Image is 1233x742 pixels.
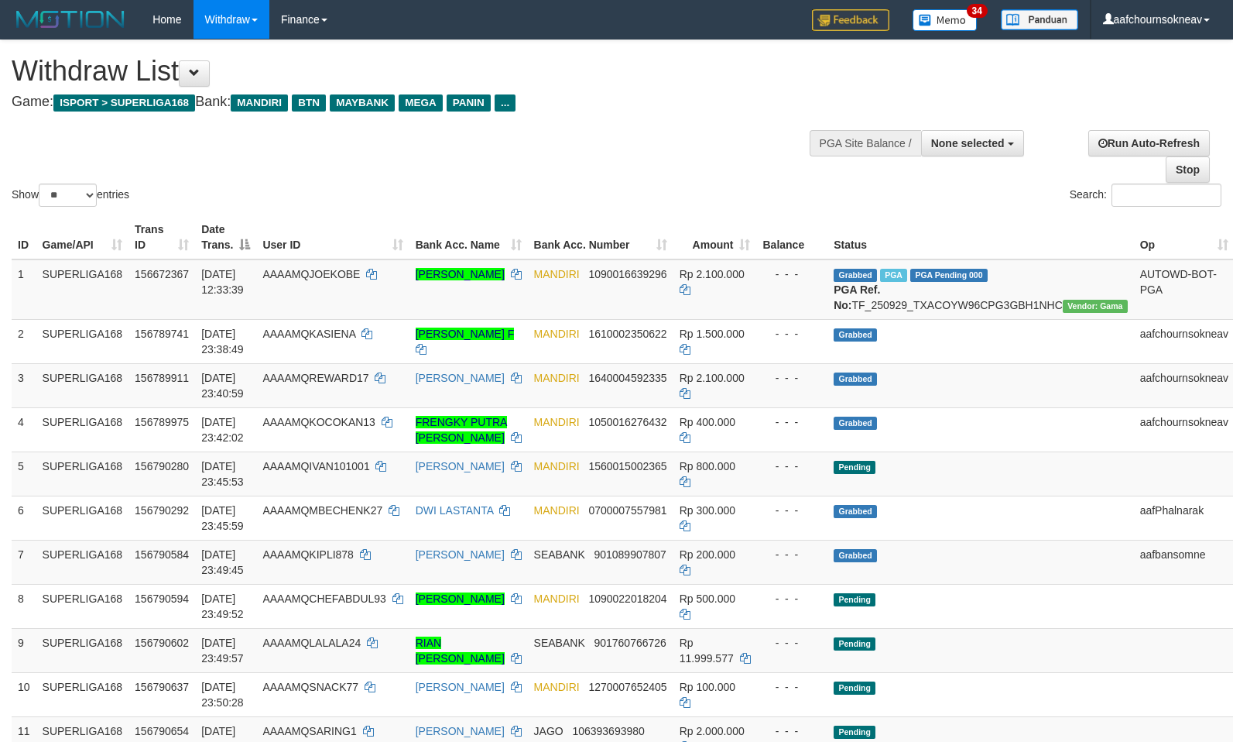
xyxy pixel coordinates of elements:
label: Show entries [12,184,129,207]
td: SUPERLIGA168 [36,363,129,407]
img: Feedback.jpg [812,9,889,31]
span: MANDIRI [534,504,580,517]
div: - - - [762,370,821,386]
span: MANDIRI [534,328,580,340]
span: Vendor URL: https://trx31.1velocity.biz [1063,300,1128,313]
h4: Game: Bank: [12,94,807,110]
b: PGA Ref. No: [834,283,880,311]
span: [DATE] 23:50:28 [201,681,244,709]
th: Trans ID: activate to sort column ascending [128,215,195,259]
td: 1 [12,259,36,320]
span: 156672367 [135,268,189,280]
span: Pending [834,637,875,651]
span: Grabbed [834,269,877,282]
span: Grabbed [834,417,877,430]
span: Rp 2.100.000 [680,372,745,384]
span: None selected [931,137,1005,149]
th: Date Trans.: activate to sort column descending [195,215,256,259]
span: Rp 2.000.000 [680,725,745,737]
span: Rp 11.999.577 [680,637,734,665]
span: Marked by aafsengchandara [880,269,907,282]
span: Rp 1.500.000 [680,328,745,340]
span: AAAAMQSNACK77 [262,681,358,693]
button: None selected [921,130,1024,156]
span: AAAAMQIVAN101001 [262,460,369,472]
a: [PERSON_NAME] [416,681,505,693]
span: Copy 1090016639296 to clipboard [588,268,666,280]
span: [DATE] 23:42:02 [201,416,244,444]
a: [PERSON_NAME] [416,268,505,280]
span: MANDIRI [534,593,580,605]
span: Pending [834,461,875,474]
td: SUPERLIGA168 [36,628,129,672]
span: PANIN [447,94,491,112]
span: Rp 300.000 [680,504,735,517]
span: Pending [834,593,875,606]
span: PGA Pending [910,269,988,282]
th: User ID: activate to sort column ascending [256,215,409,259]
th: Game/API: activate to sort column ascending [36,215,129,259]
span: Grabbed [834,328,877,342]
div: PGA Site Balance / [810,130,921,156]
div: - - - [762,326,821,342]
a: DWI LASTANTA [416,504,494,517]
td: 7 [12,540,36,584]
td: SUPERLIGA168 [36,319,129,363]
img: Button%20Memo.svg [913,9,978,31]
label: Search: [1070,184,1221,207]
span: MANDIRI [534,681,580,693]
div: - - - [762,679,821,695]
span: Rp 800.000 [680,460,735,472]
a: [PERSON_NAME] [416,725,505,737]
span: Grabbed [834,505,877,518]
span: MANDIRI [231,94,288,112]
span: 156790637 [135,681,189,693]
div: - - - [762,591,821,606]
td: SUPERLIGA168 [36,540,129,584]
span: [DATE] 23:45:59 [201,504,244,532]
a: FRENGKY PUTRA [PERSON_NAME] [416,416,508,444]
span: Copy 901089907807 to clipboard [594,548,666,561]
a: Run Auto-Refresh [1088,130,1210,156]
span: MANDIRI [534,372,580,384]
h1: Withdraw List [12,56,807,87]
span: 156790594 [135,593,189,605]
span: AAAAMQKOCOKAN13 [262,416,375,428]
span: AAAAMQLALALA24 [262,637,361,649]
span: [DATE] 23:45:53 [201,460,244,488]
td: 6 [12,496,36,540]
span: AAAAMQJOEKOBE [262,268,360,280]
a: [PERSON_NAME] [416,460,505,472]
span: Rp 400.000 [680,416,735,428]
span: Rp 500.000 [680,593,735,605]
a: [PERSON_NAME] [416,372,505,384]
span: SEABANK [534,548,585,561]
span: Pending [834,682,875,695]
img: panduan.png [1001,9,1078,30]
span: 156789741 [135,328,189,340]
span: 156790292 [135,504,189,517]
span: Copy 1050016276432 to clipboard [588,416,666,428]
span: Copy 1640004592335 to clipboard [588,372,666,384]
span: MANDIRI [534,268,580,280]
span: AAAAMQCHEFABDUL93 [262,593,386,605]
th: Bank Acc. Number: activate to sort column ascending [528,215,673,259]
span: Copy 0700007557981 to clipboard [588,504,666,517]
span: MEGA [399,94,443,112]
td: SUPERLIGA168 [36,672,129,716]
span: [DATE] 23:38:49 [201,328,244,356]
td: SUPERLIGA168 [36,584,129,628]
span: Rp 2.100.000 [680,268,745,280]
span: Copy 106393693980 to clipboard [572,725,644,737]
a: [PERSON_NAME] [416,548,505,561]
th: Status [827,215,1133,259]
td: SUPERLIGA168 [36,407,129,452]
td: SUPERLIGA168 [36,259,129,320]
span: AAAAMQSARING1 [262,725,356,737]
a: [PERSON_NAME] [416,593,505,605]
span: AAAAMQREWARD17 [262,372,368,384]
td: 2 [12,319,36,363]
span: 156789911 [135,372,189,384]
div: - - - [762,723,821,739]
div: - - - [762,459,821,474]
